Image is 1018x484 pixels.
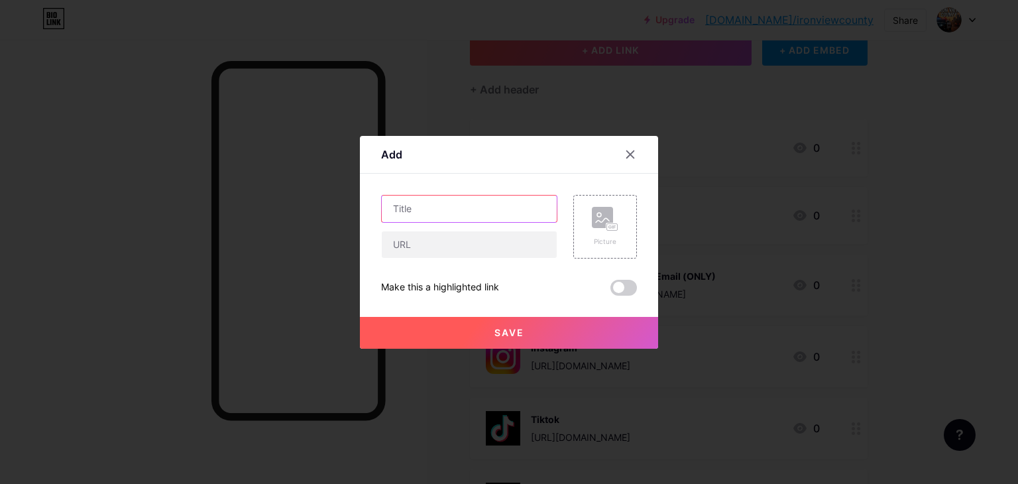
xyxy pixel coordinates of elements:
[381,280,499,296] div: Make this a highlighted link
[382,231,557,258] input: URL
[382,196,557,222] input: Title
[360,317,658,349] button: Save
[381,147,402,162] div: Add
[592,237,618,247] div: Picture
[494,327,524,338] span: Save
